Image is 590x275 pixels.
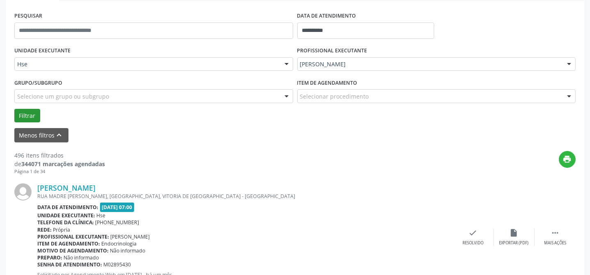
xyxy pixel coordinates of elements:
[510,228,519,237] i: insert_drive_file
[551,228,560,237] i: 
[37,193,453,200] div: RUA MADRE [PERSON_NAME], [GEOGRAPHIC_DATA], VITORIA DE [GEOGRAPHIC_DATA] - [GEOGRAPHIC_DATA]
[21,160,105,168] strong: 344071 marcações agendadas
[499,240,529,246] div: Exportar (PDF)
[14,109,40,123] button: Filtrar
[37,204,98,211] b: Data de atendimento:
[300,60,559,68] span: [PERSON_NAME]
[14,128,68,142] button: Menos filtroskeyboard_arrow_up
[17,92,109,101] span: Selecione um grupo ou subgrupo
[37,247,109,254] b: Motivo de agendamento:
[14,77,62,89] label: Grupo/Subgrupo
[469,228,478,237] i: check
[100,203,134,212] span: [DATE] 07:00
[37,219,94,226] b: Telefone da clínica:
[14,160,105,168] div: de
[544,240,566,246] div: Mais ações
[300,92,369,101] span: Selecionar procedimento
[37,254,62,261] b: Preparo:
[559,151,576,168] button: print
[297,45,367,57] label: PROFISSIONAL EXECUTANTE
[37,212,95,219] b: Unidade executante:
[111,233,150,240] span: [PERSON_NAME]
[14,10,42,23] label: PESQUISAR
[563,155,572,164] i: print
[53,226,71,233] span: Própria
[97,212,106,219] span: Hse
[37,226,52,233] b: Rede:
[102,240,137,247] span: Endocrinologia
[110,247,146,254] span: Não informado
[14,168,105,175] div: Página 1 de 34
[297,77,358,89] label: Item de agendamento
[37,183,96,192] a: [PERSON_NAME]
[37,261,102,268] b: Senha de atendimento:
[37,240,100,247] b: Item de agendamento:
[14,151,105,160] div: 496 itens filtrados
[37,233,109,240] b: Profissional executante:
[17,60,276,68] span: Hse
[55,131,64,140] i: keyboard_arrow_up
[64,254,99,261] span: Não informado
[14,183,32,201] img: img
[297,10,356,23] label: DATA DE ATENDIMENTO
[14,45,71,57] label: UNIDADE EXECUTANTE
[104,261,131,268] span: M02895430
[96,219,139,226] span: [PHONE_NUMBER]
[462,240,483,246] div: Resolvido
